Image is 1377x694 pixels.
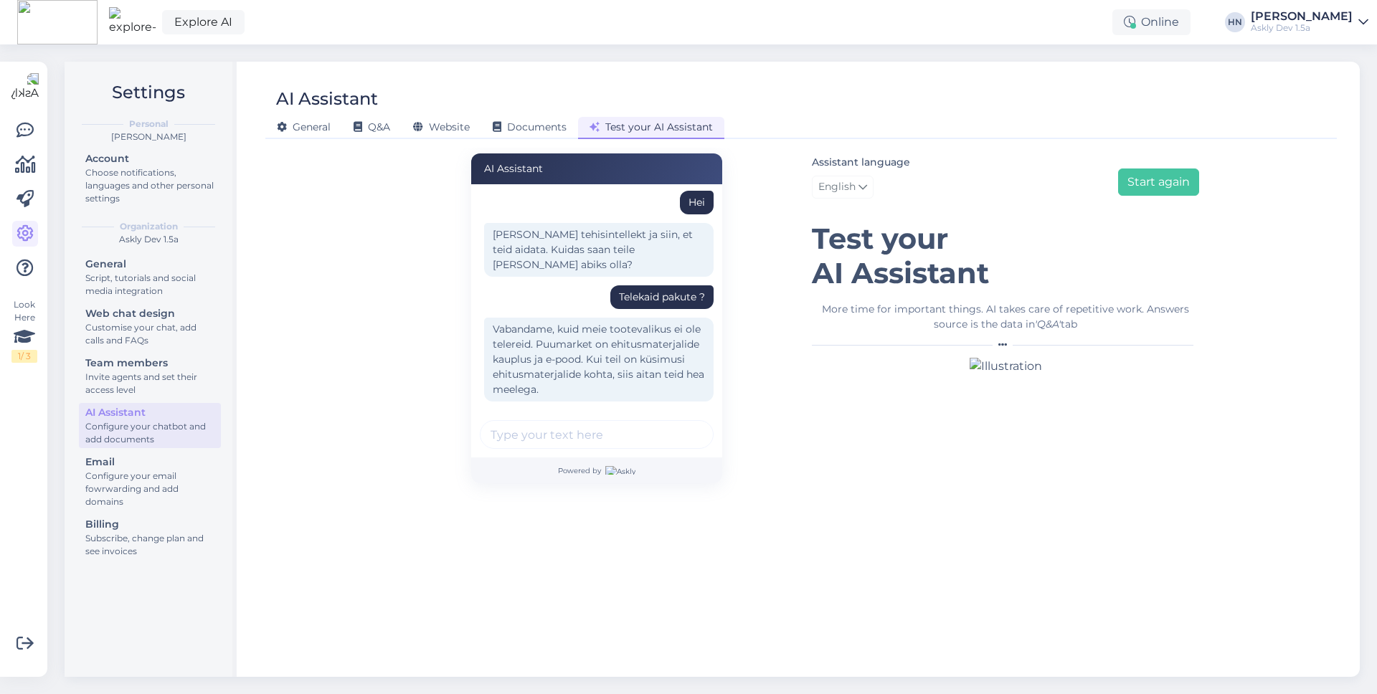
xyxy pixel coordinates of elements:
a: Explore AI [162,10,245,34]
div: Billing [85,517,214,532]
div: Choose notifications, languages and other personal settings [85,166,214,205]
a: [PERSON_NAME]Askly Dev 1.5a [1251,11,1368,34]
div: Look Here [11,298,37,363]
a: Team membersInvite agents and set their access level [79,353,221,399]
img: explore-ai [109,7,156,37]
span: Test your AI Assistant [590,120,713,133]
div: Web chat design [85,306,214,321]
div: Team members [85,356,214,371]
div: AI Assistant [276,85,378,113]
span: Documents [493,120,567,133]
input: Type your text here [480,420,714,449]
span: English [818,179,856,195]
div: [PERSON_NAME] [76,130,221,143]
div: General [85,257,214,272]
div: Vabandame, kuid meie tootevalikus ei ole telereid. Puumarket on ehitusmaterjalide kauplus ja e-po... [484,318,714,401]
span: Website [413,120,470,133]
div: 1 / 3 [11,350,37,363]
a: GeneralScript, tutorials and social media integration [79,255,221,300]
div: Customise your chat, add calls and FAQs [85,321,214,347]
div: AI Assistant [85,405,214,420]
a: BillingSubscribe, change plan and see invoices [79,515,221,560]
div: Script, tutorials and social media integration [85,272,214,298]
a: EmailConfigure your email fowrwarding and add domains [79,452,221,510]
div: HN [1225,12,1245,32]
img: Illustration [970,358,1042,375]
div: Telekaid pakute ? [619,290,705,305]
a: English [812,176,874,199]
span: Q&A [354,120,390,133]
a: AI AssistantConfigure your chatbot and add documents [79,403,221,448]
div: Hei [688,195,705,210]
h2: Settings [76,79,221,106]
a: Web chat designCustomise your chat, add calls and FAQs [79,304,221,349]
div: More time for important things. AI takes care of repetitive work. Answers source is the data in tab [812,302,1199,332]
div: Configure your email fowrwarding and add domains [85,470,214,508]
div: Online [1112,9,1191,35]
h1: Test your AI Assistant [812,222,1199,290]
i: 'Q&A' [1035,318,1061,331]
b: Personal [129,118,169,130]
div: Configure your chatbot and add documents [85,420,214,446]
div: Email [85,455,214,470]
span: Powered by [558,465,635,476]
div: [PERSON_NAME] [1251,11,1353,22]
div: Askly Dev 1.5a [76,233,221,246]
div: Account [85,151,214,166]
button: Start again [1118,168,1199,196]
div: Subscribe, change plan and see invoices [85,532,214,558]
label: Assistant language [812,155,910,170]
b: Organization [120,220,178,233]
div: Invite agents and set their access level [85,371,214,396]
span: General [277,120,331,133]
img: Askly Logo [11,73,39,100]
img: Askly [605,466,635,475]
div: [PERSON_NAME] tehisintellekt ja siin, et teid aidata. Kuidas saan teile [PERSON_NAME] abiks olla? [484,223,714,277]
div: Askly Dev 1.5a [1251,22,1353,34]
a: AccountChoose notifications, languages and other personal settings [79,149,221,207]
div: AI Assistant [471,153,722,184]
